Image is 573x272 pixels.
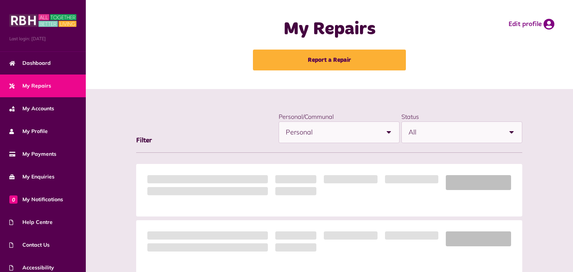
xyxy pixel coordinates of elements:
span: 0 [9,195,18,203]
span: My Repairs [9,82,51,90]
span: Accessibility [9,264,54,272]
span: My Payments [9,150,56,158]
h1: My Repairs [215,19,444,40]
a: Edit profile [508,19,554,30]
span: Contact Us [9,241,50,249]
img: MyRBH [9,13,76,28]
span: Dashboard [9,59,51,67]
span: My Notifications [9,196,63,203]
span: My Enquiries [9,173,54,181]
a: Report a Repair [253,50,406,70]
span: Last login: [DATE] [9,35,76,42]
span: My Profile [9,127,48,135]
span: Help Centre [9,218,53,226]
span: My Accounts [9,105,54,113]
